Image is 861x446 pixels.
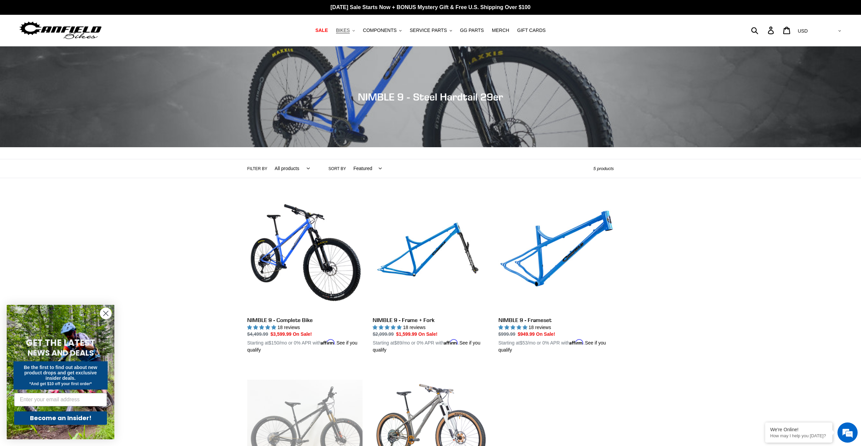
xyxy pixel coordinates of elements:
[358,91,503,103] span: NIMBLE 9 - Steel Hardtail 29er
[333,26,358,35] button: BIKES
[28,348,94,358] span: NEWS AND DEALS
[492,28,509,33] span: MERCH
[517,28,546,33] span: GIFT CARDS
[457,26,487,35] a: GG PARTS
[410,28,447,33] span: SERVICE PARTS
[329,166,346,172] label: Sort by
[489,26,513,35] a: MERCH
[755,23,772,38] input: Search
[24,365,98,381] span: Be the first to find out about new product drops and get exclusive insider deals.
[770,433,827,438] p: How may I help you today?
[770,427,827,432] div: We're Online!
[18,20,103,41] img: Canfield Bikes
[460,28,484,33] span: GG PARTS
[593,166,614,171] span: 5 products
[360,26,405,35] button: COMPONENTS
[406,26,455,35] button: SERVICE PARTS
[14,393,107,406] input: Enter your email address
[247,166,267,172] label: Filter by
[336,28,350,33] span: BIKES
[514,26,549,35] a: GIFT CARDS
[100,308,112,319] button: Close dialog
[363,28,397,33] span: COMPONENTS
[312,26,331,35] a: SALE
[315,28,328,33] span: SALE
[14,411,107,425] button: Become an Insider!
[26,337,95,349] span: GET THE LATEST
[29,381,91,386] span: *And get $10 off your first order*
